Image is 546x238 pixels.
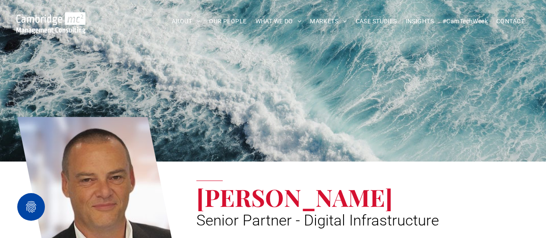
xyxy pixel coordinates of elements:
a: INSIGHTS [401,15,438,28]
a: MARKETS [306,15,351,28]
a: WHAT WE DO [251,15,306,28]
a: OUR PEOPLE [205,15,251,28]
span: Senior Partner - Digital Infrastructure [196,212,439,229]
a: ABOUT [167,15,205,28]
span: [PERSON_NAME] [196,181,393,213]
a: CONTACT [492,15,529,28]
a: #CamTechWeek [438,15,492,28]
a: CASE STUDIES [351,15,401,28]
img: Cambridge MC Logo [16,12,86,34]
